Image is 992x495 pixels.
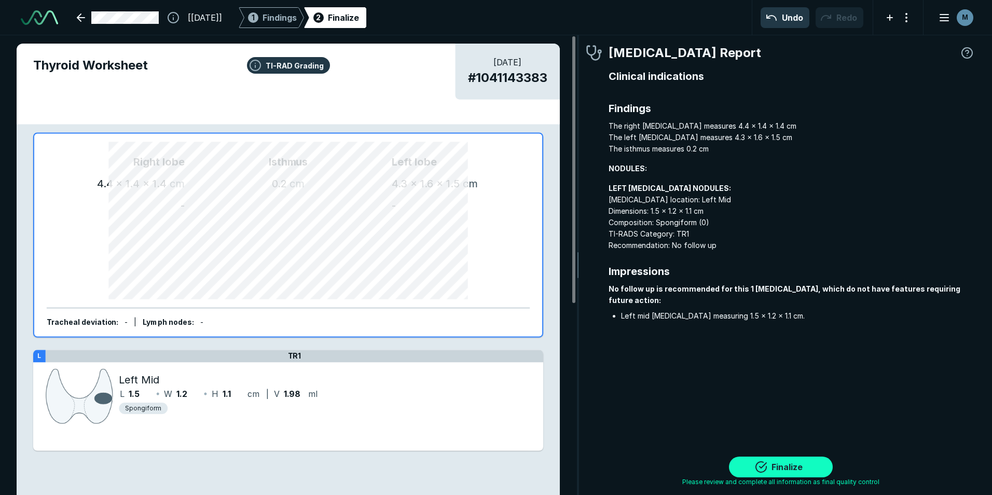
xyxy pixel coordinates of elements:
span: 2 [316,12,321,23]
span: 1.1 [223,388,231,400]
span: Findings [609,101,975,116]
span: Left lobe [392,154,517,170]
strong: NODULES: [609,164,647,173]
a: See-Mode Logo [17,6,62,29]
div: avatar-name [957,9,973,26]
span: 0.2 [272,177,287,190]
img: 0zHc2wAAAAZJREFUAwDDBm5r9wmozQAAAABJRU5ErkJggg== [46,366,113,427]
span: W [164,388,172,400]
span: ml [308,388,318,400]
span: cm [463,177,478,190]
li: Left mid [MEDICAL_DATA] measuring 1.5 x 1.2 x 1.1 cm. [621,310,975,322]
strong: L [37,352,41,360]
div: - [59,198,185,213]
span: Left Mid [119,372,159,388]
div: - [125,317,128,328]
span: Clinical indications [609,68,975,84]
div: | [134,317,136,328]
div: 1Findings [239,7,304,28]
span: - [200,318,203,326]
span: [[DATE]] [188,11,222,24]
span: 1 [252,12,255,23]
span: H [212,388,218,400]
span: L [120,388,125,400]
div: 2Finalize [304,7,366,28]
span: Right lobe [59,154,185,170]
button: Undo [761,7,809,28]
span: Spongiform [125,404,161,413]
span: # 1041143383 [468,68,548,87]
div: - [392,198,517,213]
span: Tracheal deviation : [47,318,119,326]
button: TI-RAD Grading [247,57,330,74]
span: [MEDICAL_DATA] location: Left Mid Dimensions: 1.5 x 1.2 x 1.1 cm Composition: Spongiform (0) TI-R... [609,183,975,251]
span: Findings [263,11,297,24]
span: Lymph nodes : [143,318,194,326]
span: 4.3 x 1.6 x 1.5 [392,177,460,190]
span: V [274,388,280,400]
span: [MEDICAL_DATA] Report [609,44,761,62]
div: Finalize [328,11,359,24]
button: Redo [816,7,863,28]
span: 4.4 x 1.4 x 1.4 [97,177,167,190]
span: Thyroid Worksheet [33,56,543,75]
span: Please review and complete all information as final quality control [682,477,879,487]
span: cm [290,177,305,190]
span: M [962,12,968,23]
button: avatar-name [932,7,975,28]
span: cm [247,388,259,400]
span: 1.2 [176,388,187,400]
strong: No follow up is recommended for this 1 [MEDICAL_DATA], which do not have features requiring futur... [609,284,960,305]
span: The right [MEDICAL_DATA] measures 4.4 x 1.4 x 1.4 cm The left [MEDICAL_DATA] measures 4.3 x 1.6 x... [609,120,975,155]
span: 1.5 [129,388,140,400]
span: TR1 [288,351,301,361]
button: Finalize [729,457,833,477]
span: [DATE] [468,56,548,68]
img: See-Mode Logo [21,10,58,25]
span: Impressions [609,264,975,279]
strong: LEFT [MEDICAL_DATA] NODULES: [609,184,731,192]
span: cm [170,177,185,190]
span: 1.98 [284,388,301,400]
span: Isthmus [185,154,392,170]
span: | [266,389,269,399]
